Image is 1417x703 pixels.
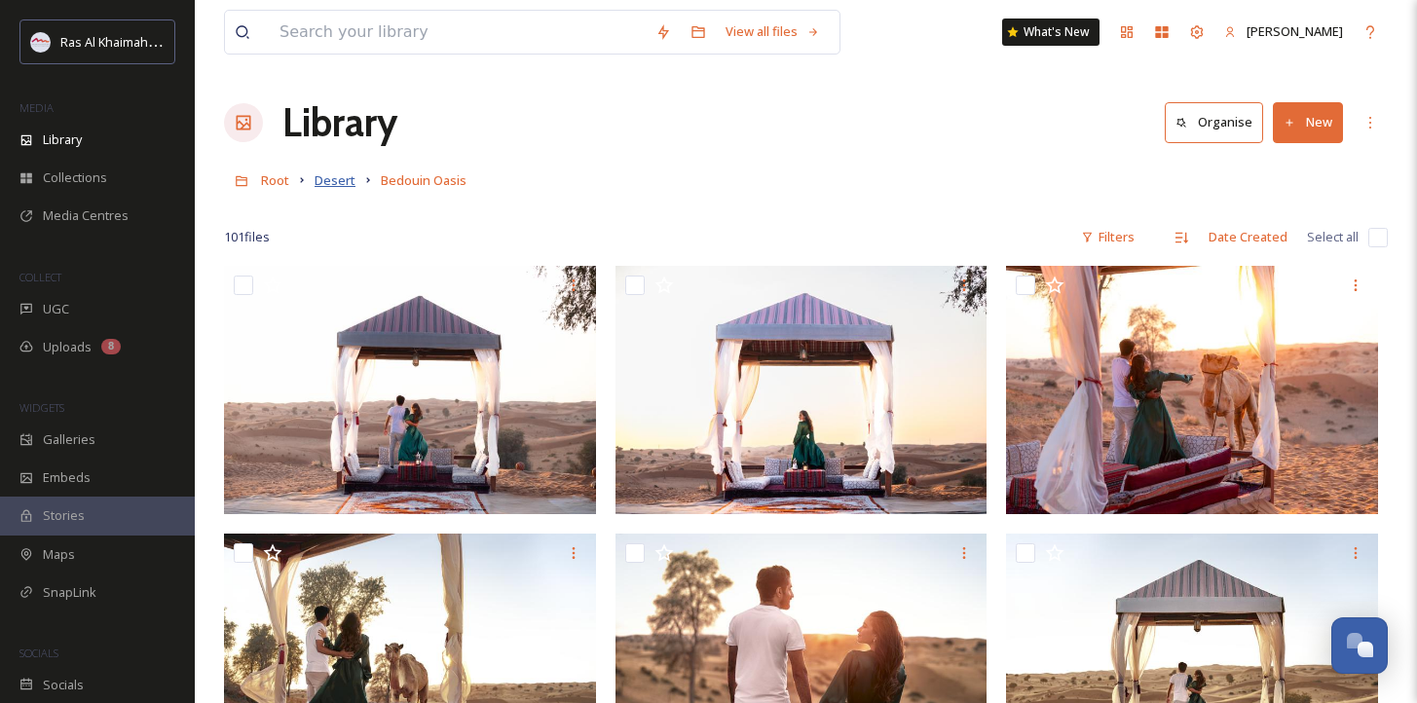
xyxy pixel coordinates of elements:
a: [PERSON_NAME] [1214,13,1353,51]
span: UGC [43,300,69,318]
a: What's New [1002,18,1100,46]
button: Organise [1165,102,1263,142]
button: New [1273,102,1343,142]
a: Desert [315,168,355,192]
a: Root [261,168,289,192]
img: Couple desert camp.jpg [224,266,596,514]
div: Filters [1071,218,1144,256]
span: Ras Al Khaimah Tourism Development Authority [60,32,336,51]
span: [PERSON_NAME] [1247,22,1343,40]
span: 101 file s [224,228,270,246]
div: Date Created [1199,218,1297,256]
a: Library [282,93,397,152]
a: Organise [1165,102,1273,142]
span: Galleries [43,430,95,449]
span: Collections [43,168,107,187]
button: Open Chat [1331,617,1388,674]
span: Media Centres [43,206,129,225]
span: MEDIA [19,100,54,115]
span: Desert [315,171,355,189]
span: Socials [43,676,84,694]
span: COLLECT [19,270,61,284]
span: Uploads [43,338,92,356]
span: Stories [43,506,85,525]
span: WIDGETS [19,400,64,415]
span: Bedouin Oasis [381,171,466,189]
span: Root [261,171,289,189]
span: SnapLink [43,583,96,602]
img: Desert camp.jpg [615,266,988,514]
span: Maps [43,545,75,564]
img: Couple desert camp.jpg [1006,266,1378,514]
div: 8 [101,339,121,354]
input: Search your library [270,11,646,54]
span: Library [43,130,82,149]
span: SOCIALS [19,646,58,660]
a: Bedouin Oasis [381,168,466,192]
a: View all files [716,13,830,51]
span: Select all [1307,228,1359,246]
span: Embeds [43,468,91,487]
img: Logo_RAKTDA_RGB-01.png [31,32,51,52]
